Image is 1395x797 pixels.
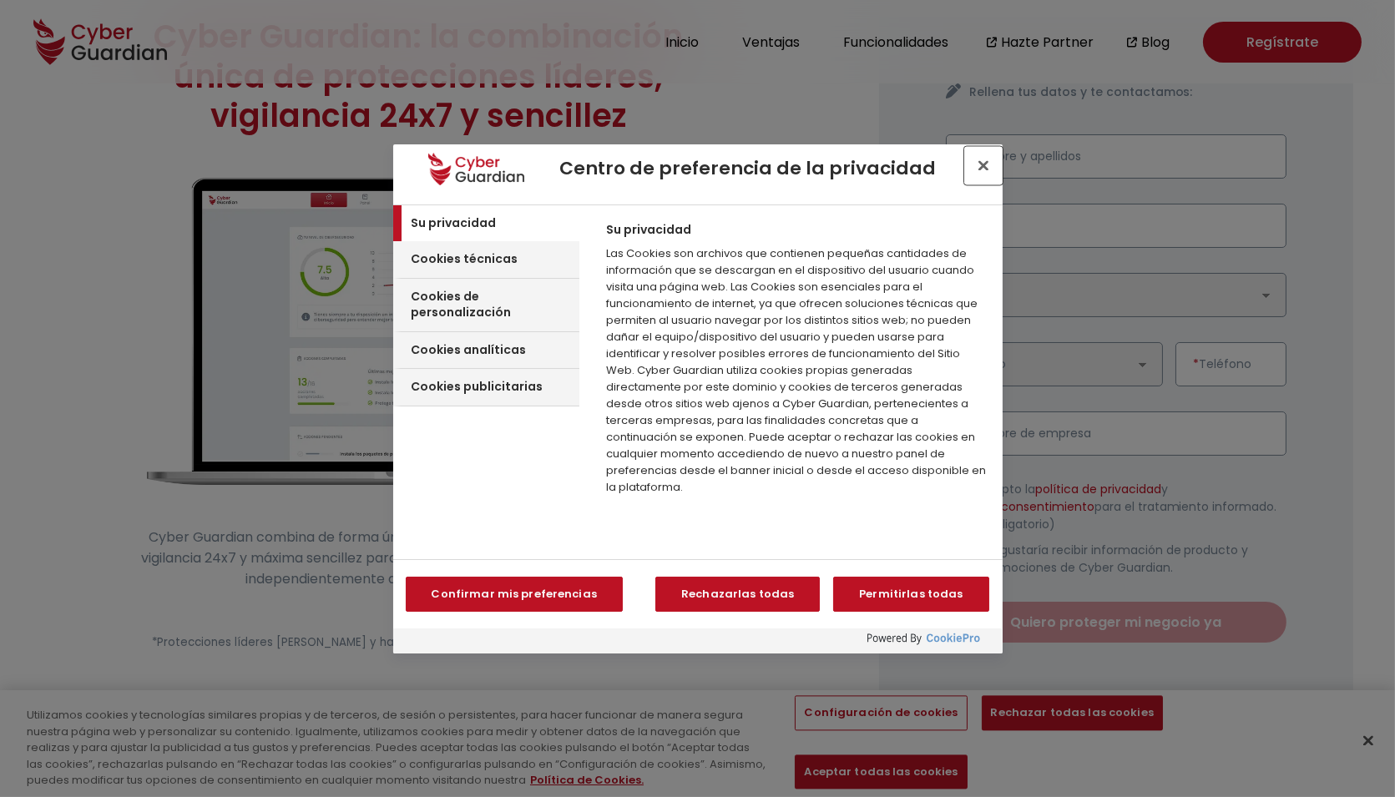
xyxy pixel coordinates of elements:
div: Centro de preferencias [393,144,1003,653]
div: Logotipo de la empresa [402,153,552,186]
div: Centro de preferencia de la privacidad [393,144,1003,653]
h3: Cookies de personalización [412,289,576,321]
button: Cerrar centro de preferencias [965,148,1002,184]
a: Powered by OneTrust Se abre en una nueva pestaña [867,633,994,653]
h2: Centro de preferencia de la privacidad [560,158,969,179]
div: Cookie Categories [393,205,580,559]
img: Logotipo de la empresa [428,153,524,186]
img: Powered by OneTrust Se abre en una nueva pestaña [867,633,981,646]
h3: Cookies analíticas [412,342,527,359]
p: Las Cookies son archivos que contienen pequeñas cantidades de información que se descargan en el ... [598,245,996,496]
button: Confirmar mis preferencias [406,577,623,612]
button: Permitirlas todas [833,577,988,612]
h3: Cookies técnicas [412,251,518,268]
h3: Su privacidad [412,215,497,232]
h3: Cookies publicitarias [412,379,543,396]
h4: Su privacidad [598,222,700,237]
button: Rechazarlas todas [655,577,820,612]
